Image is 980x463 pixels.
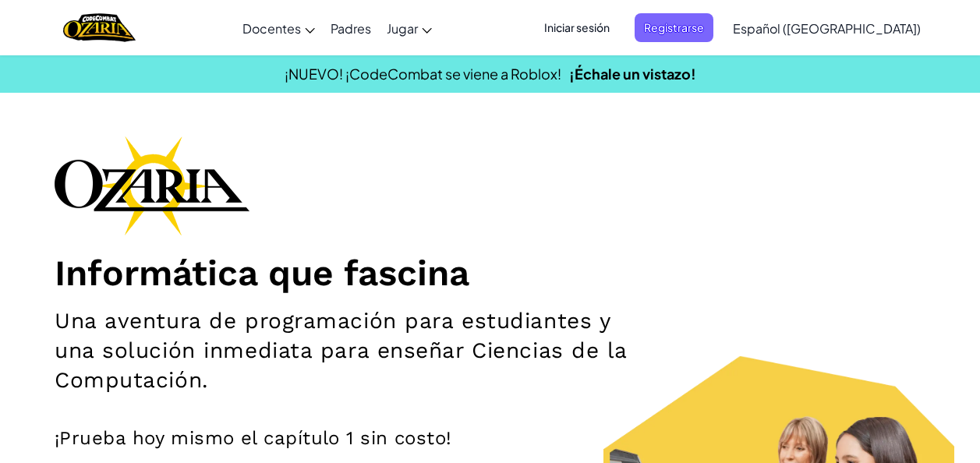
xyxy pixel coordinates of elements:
[242,20,301,37] span: Docentes
[55,426,925,450] p: ¡Prueba hoy mismo el capítulo 1 sin costo!
[63,12,136,44] img: Home
[285,65,561,83] span: ¡NUEVO! ¡CodeCombat se viene a Roblox!
[379,7,440,49] a: Jugar
[323,7,379,49] a: Padres
[635,13,713,42] button: Registrarse
[725,7,929,49] a: Español ([GEOGRAPHIC_DATA])
[63,12,136,44] a: Ozaria by CodeCombat logo
[387,20,418,37] span: Jugar
[55,251,925,295] h1: Informática que fascina
[235,7,323,49] a: Docentes
[733,20,921,37] span: Español ([GEOGRAPHIC_DATA])
[55,306,638,395] h2: Una aventura de programación para estudiantes y una solución inmediata para enseñar Ciencias de l...
[55,136,249,235] img: Ozaria branding logo
[569,65,696,83] a: ¡Échale un vistazo!
[535,13,619,42] button: Iniciar sesión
